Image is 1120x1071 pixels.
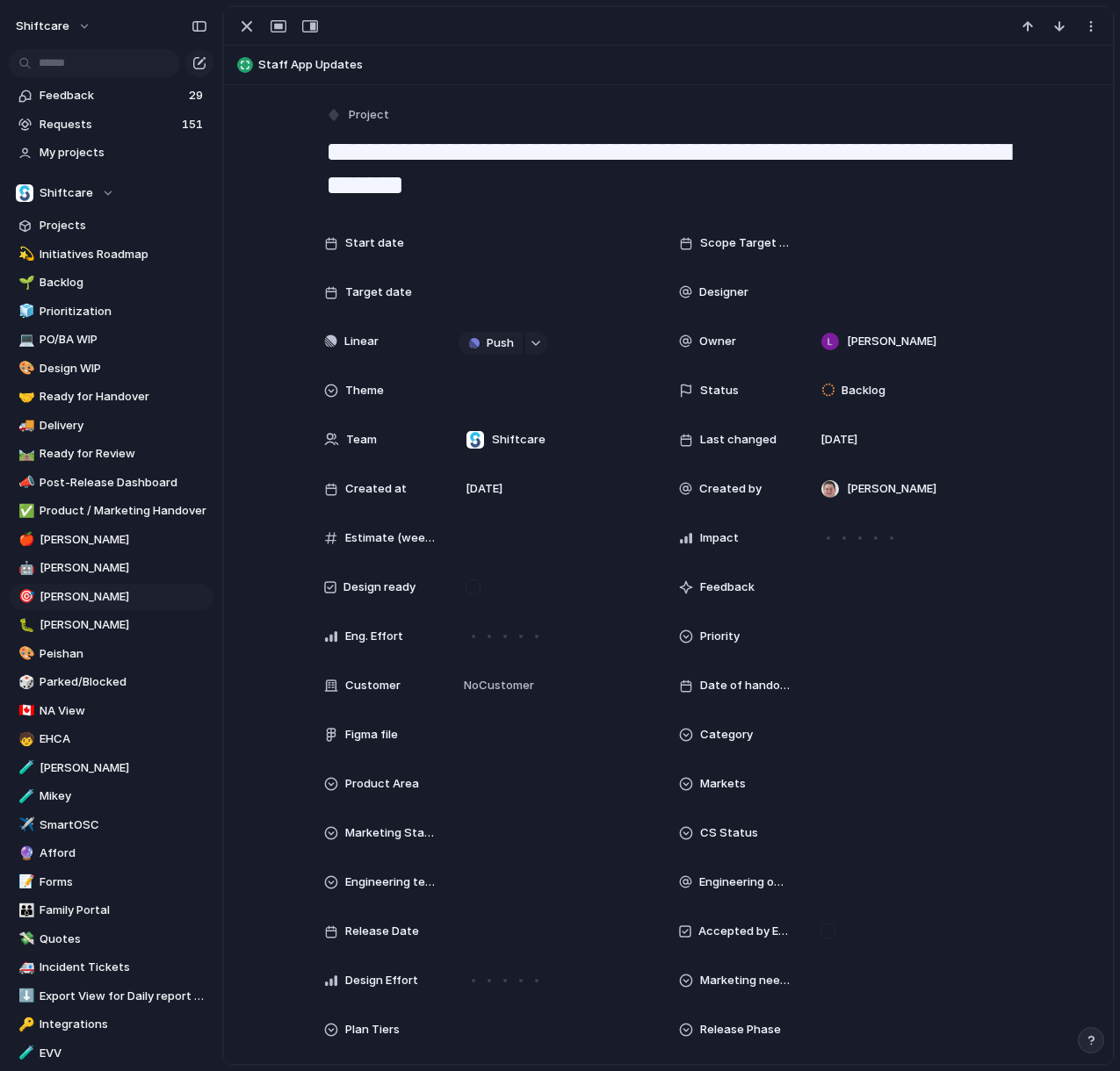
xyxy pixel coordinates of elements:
a: 🔑Integrations [9,1011,213,1038]
a: 👪Family Portal [9,897,213,924]
span: Backlog [842,382,885,399]
button: 🔮 [16,845,33,862]
div: 🧪 [18,787,31,807]
span: [PERSON_NAME] [847,480,936,498]
div: 🇨🇦 [18,701,31,721]
span: Staff App Updates [258,56,1105,74]
span: Ready for Review [40,445,207,463]
span: Export View for Daily report [DATE] [40,988,207,1005]
a: 🤝Ready for Handover [9,384,213,410]
span: Projects [40,217,207,234]
span: Linear [344,333,379,350]
div: ✅Product / Marketing Handover [9,498,213,524]
div: 🎯 [18,586,31,607]
button: 🧪 [16,1045,33,1062]
span: Afford [40,845,207,862]
span: [PERSON_NAME] [40,616,207,634]
button: 💫 [16,246,33,263]
a: 🇨🇦NA View [9,698,213,724]
div: 🧒 [18,730,31,750]
button: 🛤️ [16,445,33,463]
div: 💸 [18,929,31,949]
span: Eng. Effort [345,628,403,645]
div: ⬇️Export View for Daily report [DATE] [9,983,213,1010]
button: Project [322,103,394,128]
button: 🧪 [16,759,33,777]
span: Peishan [40,645,207,663]
div: 🤖 [18,558,31,579]
span: NA View [40,702,207,720]
span: [PERSON_NAME] [40,588,207,606]
a: 🔮Afford [9,840,213,866]
button: 🚚 [16,417,33,435]
span: No Customer [459,677,534,694]
div: 🎲 [18,672,31,693]
a: 🧪[PERSON_NAME] [9,755,213,781]
div: 🍎 [18,529,31,550]
span: Family Portal [40,902,207,919]
div: 💻 [18,330,31,350]
span: Created by [699,480,762,498]
span: Impact [700,529,739,547]
span: Marketing Status [345,824,437,842]
button: 🎨 [16,645,33,663]
button: shiftcare [8,12,100,40]
span: Markets [700,775,746,793]
span: Mikey [40,787,207,805]
a: 🛤️Ready for Review [9,441,213,467]
span: Project [349,106,389,124]
span: [PERSON_NAME] [40,531,207,549]
span: Scope Target Date [700,234,791,252]
a: 🧒EHCA [9,726,213,752]
a: 🤖[PERSON_NAME] [9,555,213,581]
span: [PERSON_NAME] [40,559,207,577]
span: Customer [345,677,401,694]
span: Design Effort [345,972,418,989]
a: 🚑Incident Tickets [9,954,213,981]
button: 🤝 [16,388,33,406]
button: 🐛 [16,616,33,634]
a: 📣Post-Release Dashboard [9,470,213,496]
span: Prioritization [40,303,207,320]
div: 🎨 [18,358,31,378]
button: 🔑 [16,1016,33,1033]
a: 🎯[PERSON_NAME] [9,584,213,610]
a: Requests151 [9,111,213,138]
div: 🔑 [18,1015,31,1035]
span: Shiftcare [40,184,93,202]
button: 🌱 [16,274,33,291]
a: 🍎[PERSON_NAME] [9,527,213,553]
span: Product / Marketing Handover [40,502,207,520]
span: Status [700,382,739,399]
a: Feedback29 [9,83,213,109]
div: 👪 [18,901,31,921]
a: 🎲Parked/Blocked [9,669,213,695]
a: 🚚Delivery [9,413,213,439]
button: ✈️ [16,816,33,834]
span: Feedback [700,579,755,596]
div: 📣 [18,472,31,492]
span: My projects [40,144,207,162]
div: 🧪 [18,1043,31,1063]
span: Owner [699,333,736,350]
span: Engineering team [345,873,437,891]
div: 🐛[PERSON_NAME] [9,612,213,638]
a: 🧊Prioritization [9,298,213,325]
button: 🎲 [16,673,33,691]
div: 🚑 [18,958,31,978]
div: 📝Forms [9,869,213,895]
span: Feedback [40,87,184,104]
div: 🎨Peishan [9,641,213,667]
span: Requests [40,116,177,133]
span: Product Area [345,775,419,793]
a: Projects [9,212,213,239]
div: 🧊 [18,301,31,321]
span: Start date [345,234,404,252]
